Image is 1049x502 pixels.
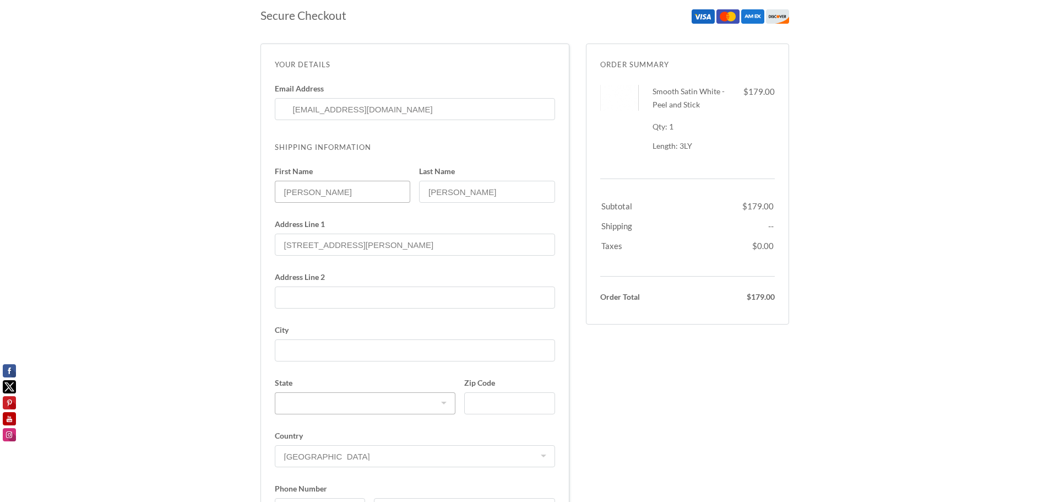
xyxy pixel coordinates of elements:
[742,194,774,213] td: $179.00
[260,9,569,22] div: Secure Checkout
[275,326,555,334] span: City
[275,432,555,440] span: Country
[601,234,741,261] td: Taxes
[601,214,741,233] td: Shipping
[653,141,736,151] div: Length: 3LY
[692,290,775,304] div: $179.00
[736,85,775,98] div: $179.00
[275,287,555,309] input: Address Line 2
[419,168,555,175] span: Last Name
[275,168,411,175] span: First Name
[275,234,555,256] input: Address Line 1
[742,234,774,261] td: $0.00
[419,181,555,203] input: Last Name
[600,58,775,71] div: Order Summary
[742,214,774,233] td: --
[275,445,555,467] select: Country
[275,85,555,93] span: Email Address
[600,290,683,304] div: Order Total
[275,141,371,154] div: Shipping Information
[275,392,456,414] select: State
[275,58,555,71] span: Your Details
[601,194,741,213] td: Subtotal
[653,120,736,133] div: Qty: 1
[275,485,365,493] span: Phone Number
[275,379,456,387] span: State
[284,98,546,120] input: Email Address
[653,87,725,109] span: Smooth Satin White - Peel and Stick
[464,392,555,414] input: Zip Code
[275,273,555,281] span: Address Line 2
[275,220,555,228] span: Address Line 1
[275,181,411,203] input: First Name
[275,339,555,361] input: City
[464,379,555,387] span: Zip Code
